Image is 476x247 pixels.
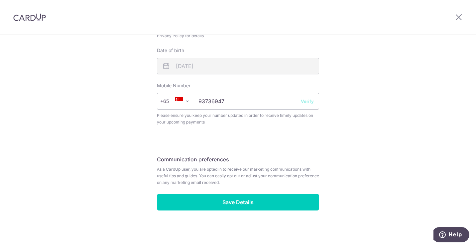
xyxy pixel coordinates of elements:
[157,166,319,186] span: As a CardUp user, you are opted in to receive our marketing communications with useful tips and g...
[13,13,46,21] img: CardUp
[157,82,190,89] label: Mobile Number
[157,112,319,125] span: Please ensure you keep your number updated in order to receive timely updates on your upcoming pa...
[157,194,319,210] input: Save Details
[433,227,469,244] iframe: Opens a widget where you can find more information
[301,98,314,105] button: Verify
[157,155,319,163] h5: Communication preferences
[157,47,184,54] label: Date of birth
[160,97,178,105] span: +65
[162,97,178,105] span: +65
